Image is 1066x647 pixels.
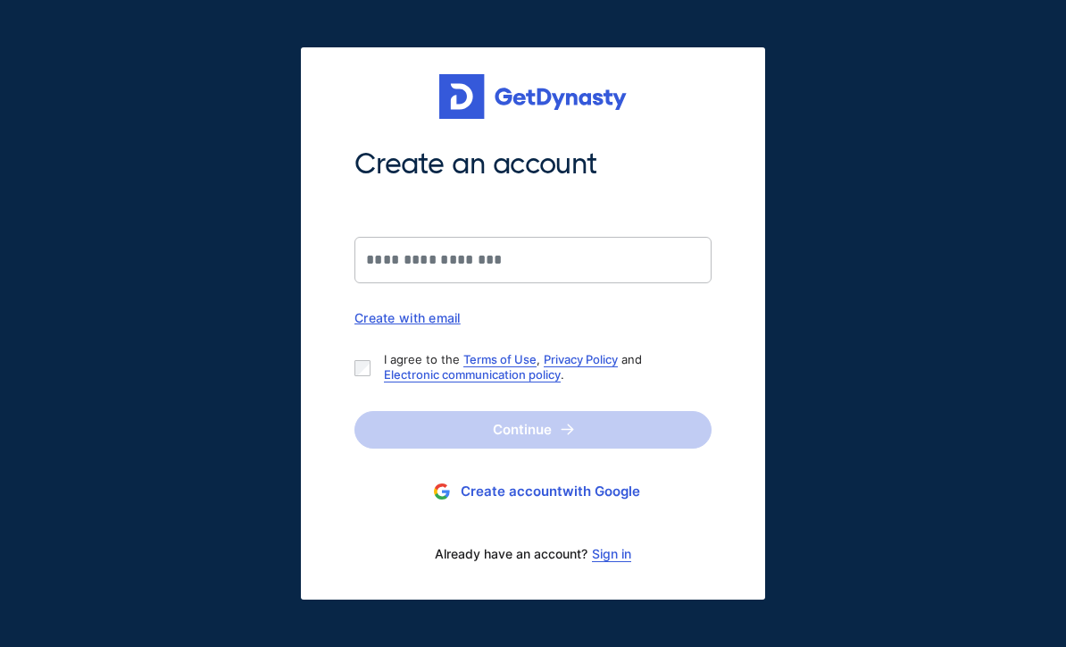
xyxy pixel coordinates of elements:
img: Get started for free with Dynasty Trust Company [439,74,627,119]
a: Terms of Use [463,352,537,366]
a: Electronic communication policy [384,367,561,382]
p: I agree to the , and . [384,352,697,382]
div: Create with email [354,310,712,325]
a: Sign in [592,547,631,561]
span: Create an account [354,146,712,183]
button: Create accountwith Google [354,475,712,508]
a: Privacy Policy [544,352,618,366]
div: Already have an account? [354,535,712,573]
